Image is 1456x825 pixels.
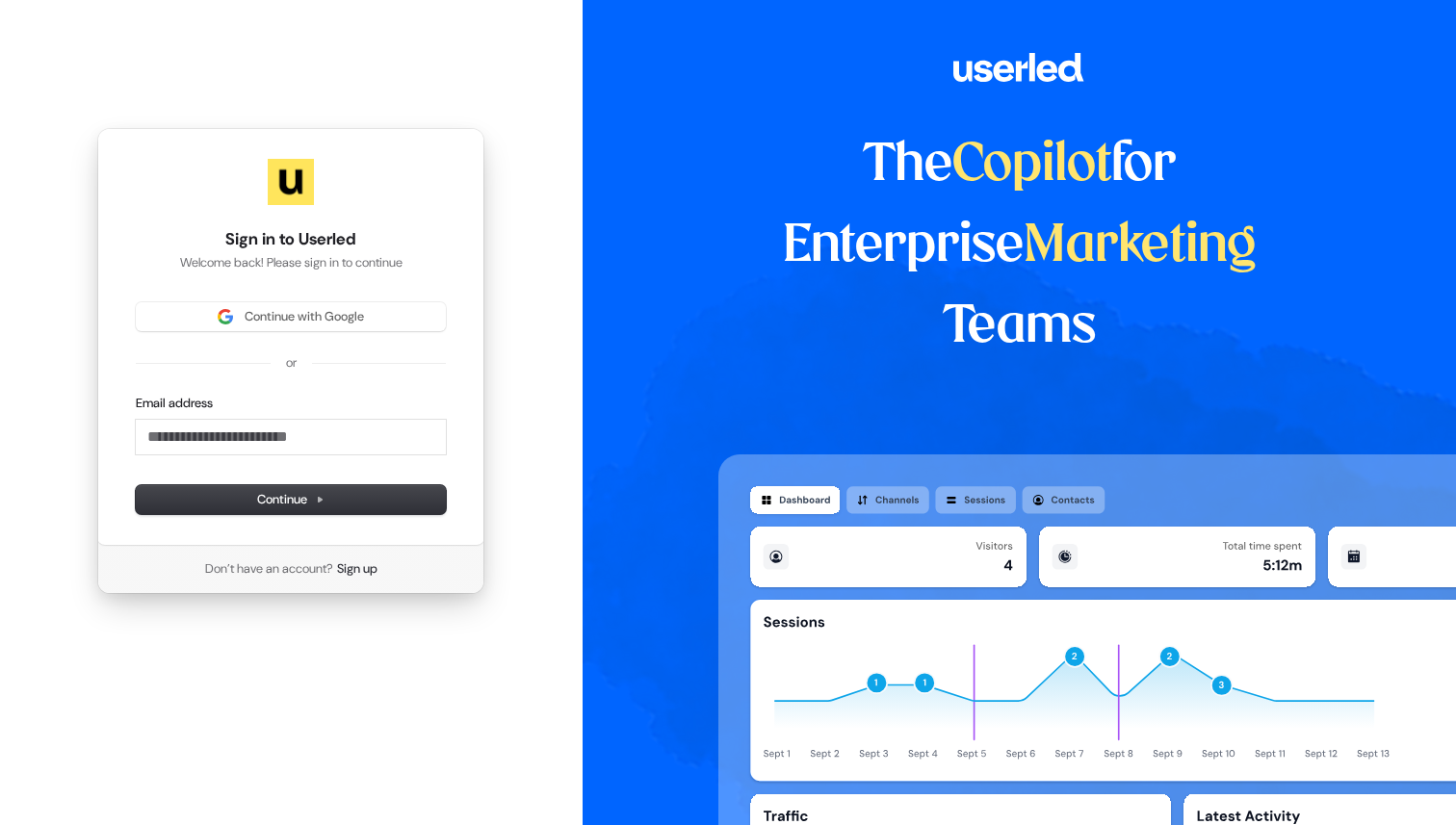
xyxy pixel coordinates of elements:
span: Continue with Google [245,308,364,325]
h1: The for Enterprise Teams [718,125,1320,368]
img: Sign in with Google [218,309,233,324]
span: Don’t have an account? [205,560,333,578]
span: Continue [257,491,325,508]
h1: Sign in to Userled [136,228,446,251]
p: or [286,354,297,372]
span: Marketing [1024,221,1257,271]
label: Email address [136,395,213,412]
button: Sign in with GoogleContinue with Google [136,302,446,331]
img: Userled [268,159,314,205]
span: Copilot [952,141,1111,191]
a: Sign up [337,560,377,578]
p: Welcome back! Please sign in to continue [136,254,446,271]
button: Continue [136,485,446,514]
